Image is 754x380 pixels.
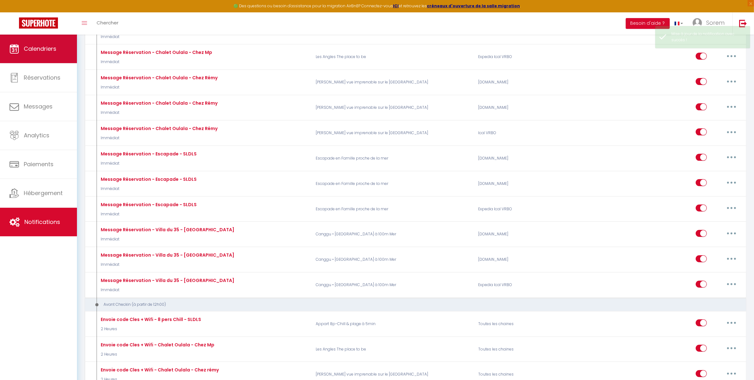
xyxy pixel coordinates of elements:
p: Immédiat [99,135,218,141]
img: logout [739,19,747,27]
p: 2 Heures [99,326,201,332]
p: Immédiat [99,262,234,268]
div: Message Réservation - Chalet Oulala - Chez Rémy [99,74,218,81]
div: Envoie code Cles + Wifi - Chalet Oulala - Chez rémy [99,366,219,373]
p: [PERSON_NAME] vue imprenable sur le [GEOGRAPHIC_DATA] [312,73,474,92]
div: [DOMAIN_NAME] [474,149,582,167]
span: Sorem [706,19,725,27]
p: Immédiat [99,84,218,90]
div: Toutes les chaines [474,340,582,358]
p: Canggu • [GEOGRAPHIC_DATA] à 100m Mer [312,225,474,244]
div: Avant Checkin (à partir de 12h00) [91,302,728,308]
p: Escapade en Famille proche de la mer [312,174,474,193]
span: Hébergement [24,189,63,197]
a: ICI [393,3,399,9]
span: Paiements [24,160,54,168]
p: Les Angles The place to be [312,48,474,66]
div: Message Réservation - Escapade - SLDLS [99,150,197,157]
p: 2 Heures [99,351,214,357]
div: [DOMAIN_NAME] [474,99,582,117]
p: Immédiat [99,161,197,167]
div: Message Réservation - Escapade - SLDLS [99,201,197,208]
div: [DOMAIN_NAME] [474,251,582,269]
p: [PERSON_NAME] vue imprenable sur le [GEOGRAPHIC_DATA] [312,124,474,142]
p: Escapade en Famille proche de la mer [312,149,474,167]
span: Calendriers [24,45,56,53]
div: Envoie code Cles + Wifi - 8 pers Chill - SLDLS [99,316,201,323]
div: Message Réservation - Villa du 35 - [GEOGRAPHIC_DATA] [99,277,234,284]
p: Immédiat [99,186,197,192]
div: Ical VRBO [474,124,582,142]
span: Notifications [24,218,60,226]
div: Expedia Ical VRBO [474,200,582,218]
p: Immédiat [99,211,197,217]
div: Message Réservation - Chalet Oulala - Chez Rémy [99,125,218,132]
button: Ouvrir le widget de chat LiveChat [5,3,24,22]
span: Chercher [97,19,118,26]
img: Super Booking [19,17,58,29]
p: Immédiat [99,34,212,40]
div: Mise à jour de la notification avec succès ! [671,31,744,43]
div: Message Réservation - Escapade - SLDLS [99,176,197,183]
a: ... Sorem [688,12,732,35]
div: Message Réservation - Chalet Oulala - Chez Mp [99,49,212,56]
div: [DOMAIN_NAME] [474,225,582,244]
div: [DOMAIN_NAME] [474,73,582,92]
p: Immédiat [99,110,218,116]
div: Message Réservation - Chalet Oulala - Chez Rémy [99,100,218,107]
div: Toutes les chaines [474,315,582,333]
p: Les Angles The place to be [312,340,474,358]
p: Canggu • [GEOGRAPHIC_DATA] à 100m Mer [312,251,474,269]
div: [DOMAIN_NAME] [474,174,582,193]
p: [PERSON_NAME] vue imprenable sur le [GEOGRAPHIC_DATA] [312,99,474,117]
div: Message Réservation - Villa du 35 - [GEOGRAPHIC_DATA] [99,226,234,233]
p: Appart 8p-Chill & plage à 5min [312,315,474,333]
p: Escapade en Famille proche de la mer [312,200,474,218]
span: Analytics [24,131,49,139]
div: Expedia Ical VRBO [474,48,582,66]
a: Chercher [92,12,123,35]
p: Immédiat [99,287,234,293]
p: Immédiat [99,59,212,65]
p: Immédiat [99,236,234,242]
span: Réservations [24,74,60,82]
div: Expedia Ical VRBO [474,276,582,294]
div: Envoie code Cles + Wifi - Chalet Oulala - Chez Mp [99,341,214,348]
div: Message Réservation - Villa du 35 - [GEOGRAPHIC_DATA] [99,252,234,259]
a: créneaux d'ouverture de la salle migration [427,3,520,9]
img: ... [693,18,702,28]
span: Messages [24,102,53,110]
button: Besoin d'aide ? [626,18,670,29]
p: Canggu • [GEOGRAPHIC_DATA] à 100m Mer [312,276,474,294]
